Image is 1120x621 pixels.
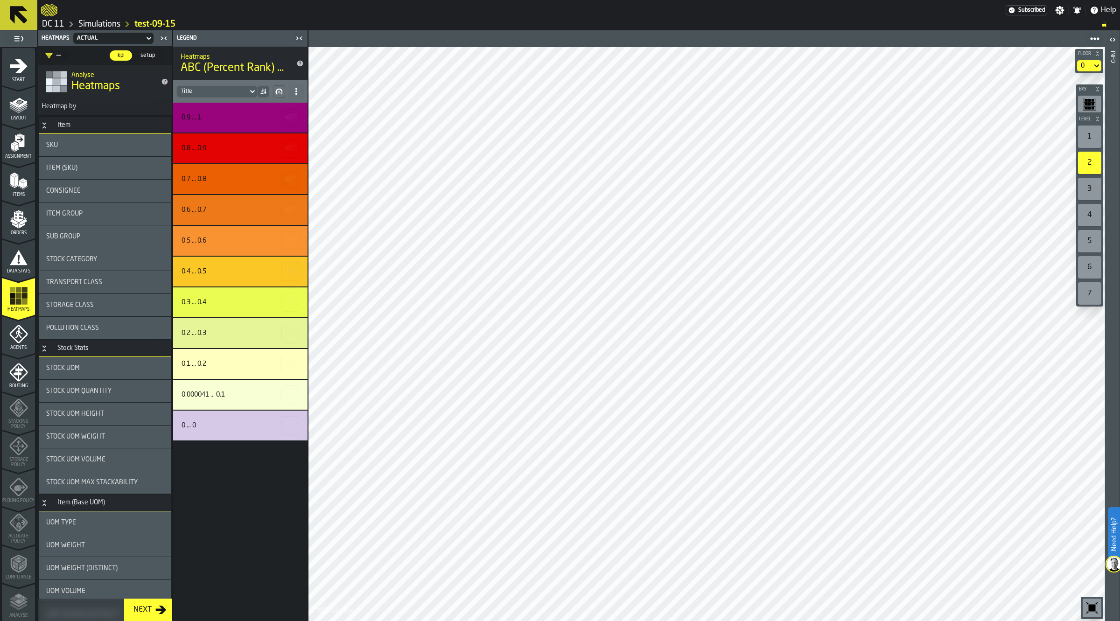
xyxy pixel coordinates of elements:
[1085,600,1099,615] svg: Reset zoom and position
[1075,49,1103,58] button: button-
[46,301,164,309] div: Title
[46,519,164,526] div: Title
[182,237,296,244] div: Title
[39,225,171,248] div: stat-Sub Group
[46,410,164,418] div: Title
[173,349,308,379] div: stat-
[46,164,164,172] div: Title
[1076,228,1103,254] div: button-toolbar-undefined
[38,65,172,98] div: title-Heatmaps
[181,51,285,61] h2: Sub Title
[1076,124,1103,150] div: button-toolbar-undefined
[39,357,171,379] div: stat-Stock UOM
[173,30,308,47] header: Legend
[182,268,206,275] div: 0.4 ... 0.5
[173,226,308,256] div: stat-
[1086,5,1120,16] label: button-toggle-Help
[1078,204,1101,226] div: 4
[1051,6,1068,15] label: button-toggle-Settings
[173,133,308,163] div: stat-
[46,141,164,149] div: Title
[39,534,171,557] div: stat-UOM Weight
[2,545,35,583] li: menu Compliance
[173,103,308,133] div: stat-
[1076,84,1103,94] button: button-
[173,47,308,80] div: title-ABC (Percent Rank) (11)
[41,19,1116,30] nav: Breadcrumb
[1076,202,1103,228] div: button-toolbar-undefined
[110,50,132,61] div: thumb
[42,35,70,42] span: Heatmaps
[1076,114,1103,124] button: button-
[42,19,64,29] a: link-to-/wh/i/2e91095d-d0fa-471d-87cf-b9f7f81665fc
[182,145,296,152] div: Title
[46,542,85,549] span: UOM Weight
[71,79,120,94] span: Heatmaps
[2,613,35,618] span: Analyse
[182,114,296,121] div: Title
[46,233,164,240] div: Title
[2,392,35,430] li: menu Stacking Policy
[134,19,175,29] a: link-to-/wh/i/2e91095d-d0fa-471d-87cf-b9f7f81665fc/simulations/bd8d68f1-d171-4bb4-ab3e-f7756a2a3362
[2,431,35,468] li: menu Storage Policy
[52,499,111,507] div: Item (Base UOM)
[46,410,104,418] span: Stock UOM Height
[2,316,35,353] li: menu Agents
[2,457,35,467] span: Storage Policy
[281,293,300,312] button: button-
[39,557,171,579] div: stat-UOM Weight (Distinct)
[46,565,164,572] div: Title
[46,141,58,149] span: SKU
[173,195,308,225] div: stat-
[2,77,35,83] span: Start
[2,307,35,312] span: Heatmaps
[46,479,138,486] span: Stock UOM Max Stackability
[2,32,35,45] label: button-toggle-Toggle Full Menu
[46,256,97,263] span: Stock Category
[182,206,296,214] div: Title
[39,499,50,507] button: Button-Item (Base UOM)-open
[46,324,164,332] div: Title
[173,318,308,348] div: stat-
[181,61,285,76] span: ABC (Percent Rank) (11)
[2,269,35,274] span: Data Stats
[182,329,296,337] div: Title
[46,187,164,195] div: Title
[2,192,35,197] span: Items
[273,85,285,98] button: button-
[1076,254,1103,280] div: button-toolbar-undefined
[293,33,306,44] label: button-toggle-Close me
[39,248,171,271] div: stat-Stock Category
[39,202,171,225] div: stat-Item Group
[281,139,300,158] button: button-
[46,364,80,372] span: Stock UOM
[46,479,164,486] div: Title
[39,448,171,471] div: stat-Stock UOM Volume
[182,422,196,429] div: 0 ... 0
[46,387,112,395] span: Stock UOM Quantity
[39,471,171,494] div: stat-Stock UOM Max Stackability
[281,355,300,373] button: button-
[173,164,308,194] div: stat-
[182,329,206,337] div: 0.2 ... 0.3
[182,175,296,183] div: Title
[39,403,171,425] div: stat-Stock UOM Height
[39,426,171,448] div: stat-Stock UOM Weight
[133,50,163,61] label: button-switch-multi-setup
[39,134,171,156] div: stat-SKU
[39,117,171,134] h3: title-section-Item
[1078,152,1101,174] div: 2
[46,324,99,332] span: Pollution Class
[46,456,164,463] div: Title
[2,201,35,238] li: menu Orders
[71,70,154,79] h2: Sub Title
[109,50,133,61] label: button-switch-multi-kpi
